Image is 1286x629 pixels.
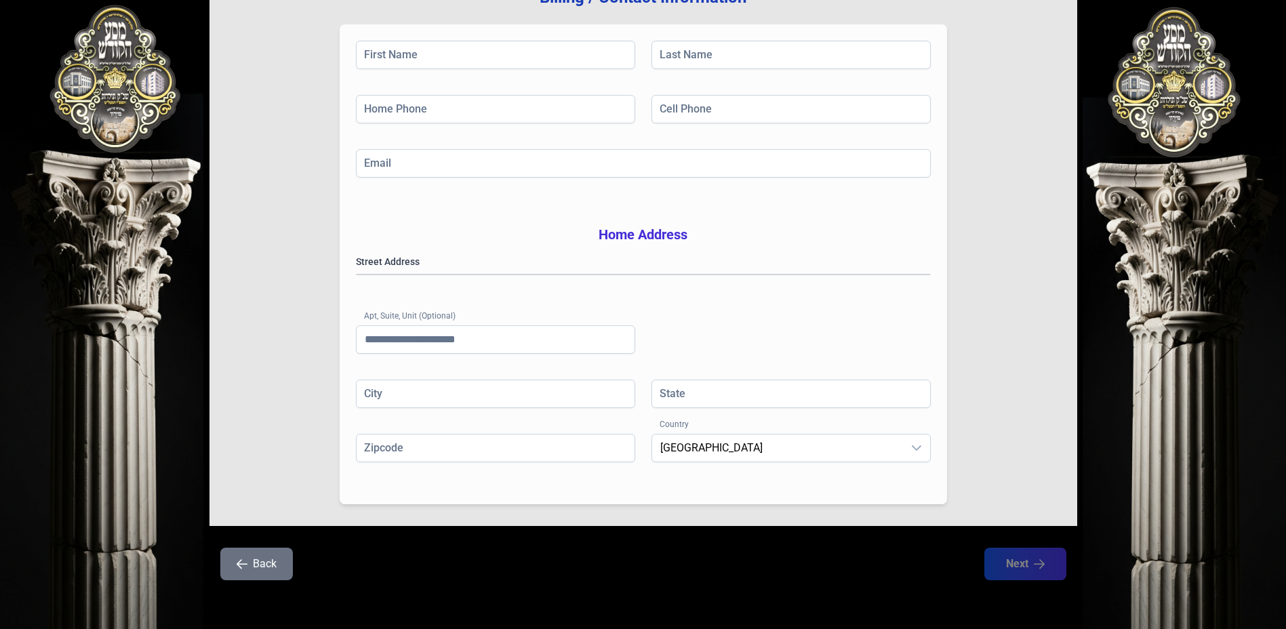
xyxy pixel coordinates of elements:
[356,225,931,244] h3: Home Address
[220,548,293,580] button: Back
[984,548,1066,580] button: Next
[356,255,931,268] label: Street Address
[903,434,930,462] div: dropdown trigger
[652,434,903,462] span: United States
